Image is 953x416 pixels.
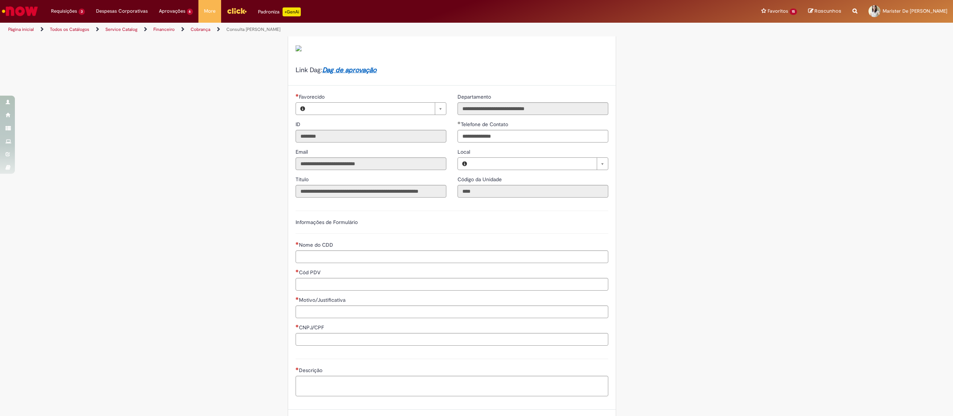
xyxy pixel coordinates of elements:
label: Informações de Formulário [296,219,358,225]
ul: Trilhas de página [6,23,630,36]
input: ID [296,130,446,143]
input: Nome do CDD [296,250,608,263]
span: Necessários - Favorecido [299,93,326,100]
a: Dag de aprovação [322,66,377,74]
input: Código da Unidade [458,185,608,198]
span: Rascunhos [815,7,841,15]
input: Email [296,157,446,170]
label: Somente leitura - Email [296,148,309,156]
label: Somente leitura - ID [296,121,302,128]
span: Necessários [296,297,299,300]
span: Despesas Corporativas [96,7,148,15]
div: Padroniza [258,7,301,16]
span: 6 [187,9,193,15]
span: Motivo/Justificativa [299,297,347,303]
input: Título [296,185,446,198]
textarea: Descrição [296,376,608,396]
input: Telefone de Contato [458,130,608,143]
input: CNPJ/CPF [296,333,608,346]
a: Consulta [PERSON_NAME] [226,26,280,32]
a: Service Catalog [105,26,137,32]
a: Limpar campo Favorecido [309,103,446,115]
span: Telefone de Contato [461,121,510,128]
span: Favoritos [768,7,788,15]
span: 3 [79,9,85,15]
span: Descrição [299,367,324,374]
a: Todos os Catálogos [50,26,89,32]
span: Nome do CDD [299,241,335,248]
span: More [204,7,216,15]
img: click_logo_yellow_360x200.png [227,5,247,16]
span: Local [458,148,472,155]
a: Rascunhos [808,8,841,15]
a: Limpar campo Local [471,158,608,170]
img: sys_attachment.do [296,45,302,51]
span: Marister De [PERSON_NAME] [883,8,947,14]
h4: Link Dag: [296,67,608,74]
span: Somente leitura - Email [296,148,309,155]
a: Página inicial [8,26,34,32]
span: Necessários [296,324,299,327]
input: Departamento [458,102,608,115]
a: Financeiro [153,26,175,32]
span: Obrigatório Preenchido [458,121,461,124]
label: Somente leitura - Departamento [458,93,493,100]
span: Aprovações [159,7,185,15]
span: CNPJ/CPF [299,324,325,331]
input: Cód PDV [296,278,608,291]
p: +GenAi [283,7,301,16]
span: Cód PDV [299,269,322,276]
label: Somente leitura - Título [296,176,310,183]
span: Necessários [296,367,299,370]
span: Necessários [296,242,299,245]
img: ServiceNow [1,4,39,19]
a: Cobrança [191,26,210,32]
span: Necessários [296,269,299,272]
span: Requisições [51,7,77,15]
span: 15 [790,9,797,15]
input: Motivo/Justificativa [296,305,608,318]
button: Favorecido, Visualizar este registro [296,103,309,115]
label: Somente leitura - Código da Unidade [458,176,503,183]
button: Local, Visualizar este registro [458,158,471,170]
span: Necessários [296,94,299,97]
